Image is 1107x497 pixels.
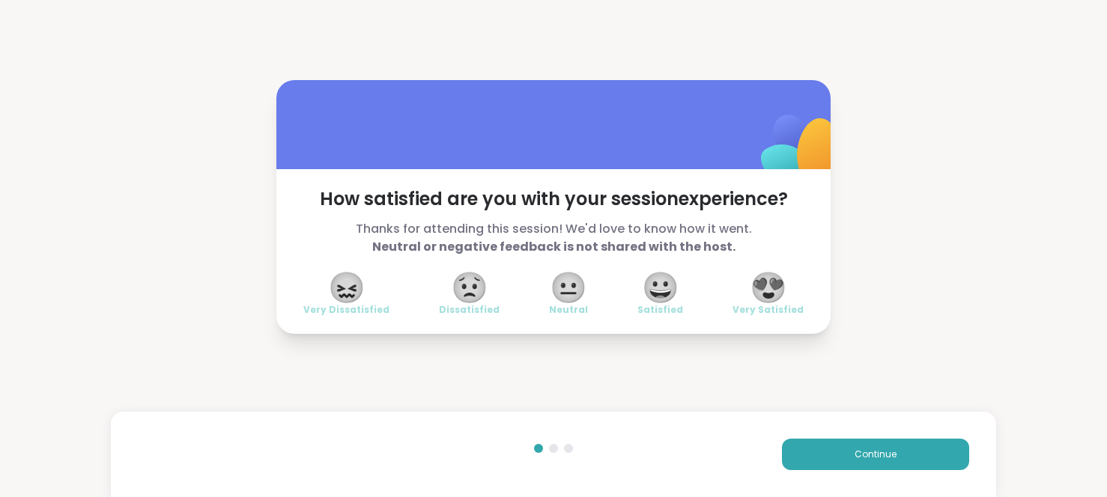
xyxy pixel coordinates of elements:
[550,274,587,301] span: 😐
[328,274,366,301] span: 😖
[549,304,588,316] span: Neutral
[733,304,804,316] span: Very Satisfied
[855,448,897,461] span: Continue
[439,304,500,316] span: Dissatisfied
[303,304,389,316] span: Very Dissatisfied
[451,274,488,301] span: 😟
[642,274,679,301] span: 😀
[303,187,804,211] span: How satisfied are you with your session experience?
[750,274,787,301] span: 😍
[782,439,969,470] button: Continue
[372,238,736,255] b: Neutral or negative feedback is not shared with the host.
[726,76,875,225] img: ShareWell Logomark
[637,304,683,316] span: Satisfied
[303,220,804,256] span: Thanks for attending this session! We'd love to know how it went.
